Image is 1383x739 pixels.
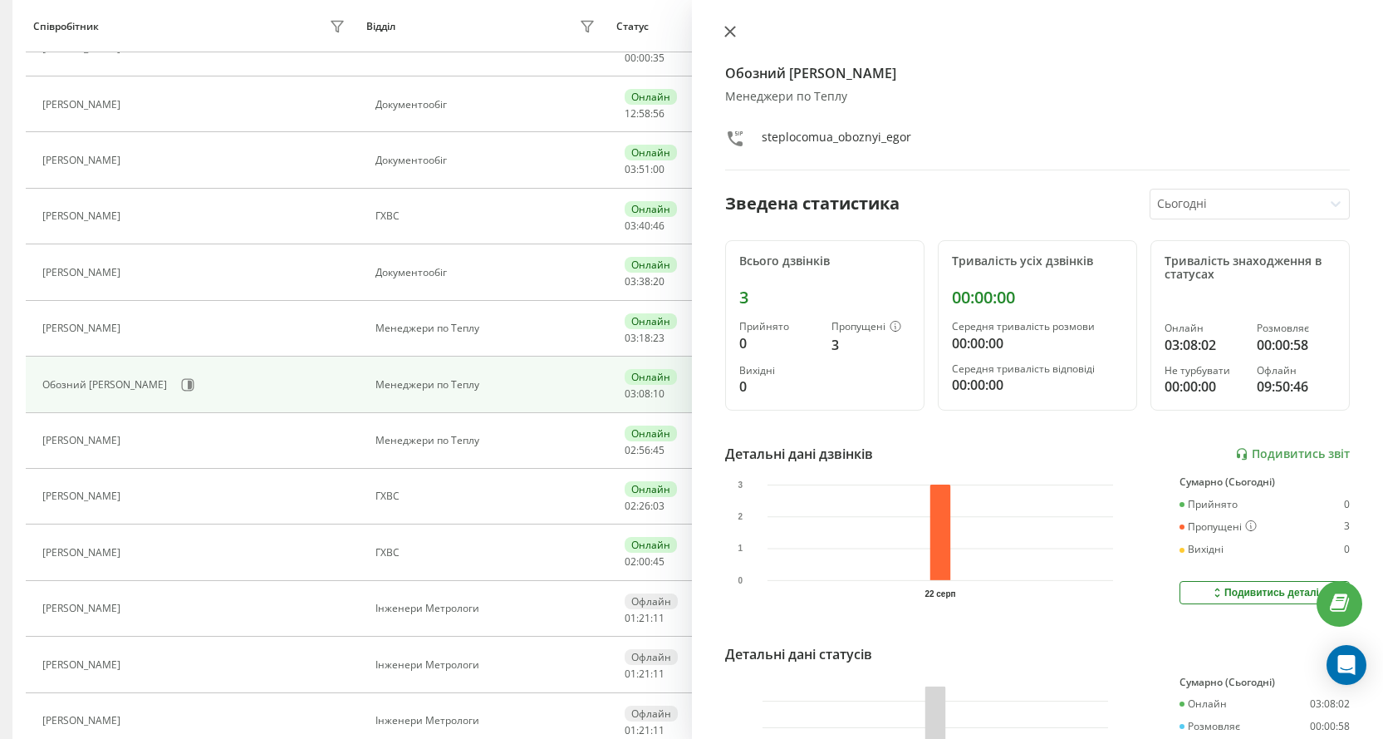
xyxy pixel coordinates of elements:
[1344,499,1350,510] div: 0
[739,321,818,333] div: Прийнято
[625,387,636,401] span: 03
[42,267,125,278] div: [PERSON_NAME]
[952,321,1123,333] div: Середня тривалість розмови
[952,363,1123,375] div: Середня тривалість відповіді
[625,443,636,457] span: 02
[639,723,650,737] span: 21
[625,276,665,288] div: : :
[375,42,600,54] div: ГХВС
[653,162,665,176] span: 00
[375,603,600,614] div: Інженери Метрологи
[639,499,650,513] span: 26
[1179,721,1240,732] div: Розмовляє
[653,443,665,457] span: 45
[952,375,1123,395] div: 00:00:00
[33,21,99,32] div: Співробітник
[639,331,650,345] span: 18
[625,333,665,344] div: : :
[739,333,818,353] div: 0
[42,210,125,222] div: [PERSON_NAME]
[625,164,665,175] div: : :
[625,667,636,681] span: 01
[739,365,818,377] div: Вихідні
[625,554,636,569] span: 02
[653,51,665,65] span: 35
[639,667,650,681] span: 21
[653,611,665,625] span: 11
[1179,544,1224,555] div: Вихідні
[625,89,677,105] div: Онлайн
[42,155,125,166] div: [PERSON_NAME]
[653,723,665,737] span: 11
[625,649,678,665] div: Офлайн
[1165,323,1243,334] div: Онлайн
[625,426,677,441] div: Онлайн
[653,499,665,513] span: 03
[653,667,665,681] span: 11
[739,377,818,397] div: 0
[1165,254,1336,283] div: Тривалість знаходження в статусах
[924,589,955,599] text: 22 серп
[725,644,872,664] div: Детальні дані статусів
[1165,365,1243,377] div: Не турбувати
[375,379,600,391] div: Менеджери по Теплу
[625,499,636,513] span: 02
[375,435,600,446] div: Менеджери по Теплу
[625,668,665,680] div: : :
[625,537,677,553] div: Онлайн
[42,379,171,391] div: Обозний [PERSON_NAME]
[625,219,636,233] span: 03
[625,220,665,232] div: : :
[1344,544,1350,555] div: 0
[1257,365,1336,377] div: Офлайн
[625,556,665,568] div: : :
[738,544,743,553] text: 1
[625,145,677,160] div: Онлайн
[1179,520,1257,534] div: Пропущені
[1179,476,1350,488] div: Сумарно (Сьогодні)
[831,321,910,334] div: Пропущені
[625,257,677,273] div: Онлайн
[831,335,910,355] div: 3
[725,90,1351,104] div: Менеджери по Теплу
[653,387,665,401] span: 10
[762,129,911,153] div: steplocomua_oboznyi_egor
[639,611,650,625] span: 21
[625,611,636,625] span: 01
[375,715,600,727] div: Інженери Метрологи
[42,659,125,671] div: [PERSON_NAME]
[625,481,677,497] div: Онлайн
[738,576,743,585] text: 0
[1179,581,1350,604] button: Подивитись деталі
[738,480,743,490] text: 3
[625,725,665,737] div: : :
[375,210,600,222] div: ГХВС
[616,21,649,32] div: Статус
[952,288,1123,308] div: 00:00:00
[375,323,600,334] div: Менеджери по Теплу
[1179,677,1350,688] div: Сумарно (Сьогодні)
[1235,447,1350,461] a: Подивитись звіт
[625,723,636,737] span: 01
[653,554,665,569] span: 45
[1327,645,1366,685] div: Open Intercom Messenger
[375,659,600,671] div: Інженери Метрологи
[625,369,677,385] div: Онлайн
[375,155,600,166] div: Документообіг
[1310,698,1350,710] div: 03:08:02
[42,435,125,446] div: [PERSON_NAME]
[625,313,677,329] div: Онлайн
[653,331,665,345] span: 23
[739,254,910,269] div: Всього дзвінків
[1344,520,1350,534] div: 3
[653,219,665,233] span: 46
[725,444,873,464] div: Детальні дані дзвінків
[375,99,600,111] div: Документообіг
[625,201,677,217] div: Онлайн
[625,594,678,609] div: Офлайн
[625,445,665,456] div: : :
[653,106,665,121] span: 56
[625,108,665,120] div: : :
[625,613,665,624] div: : :
[639,387,650,401] span: 08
